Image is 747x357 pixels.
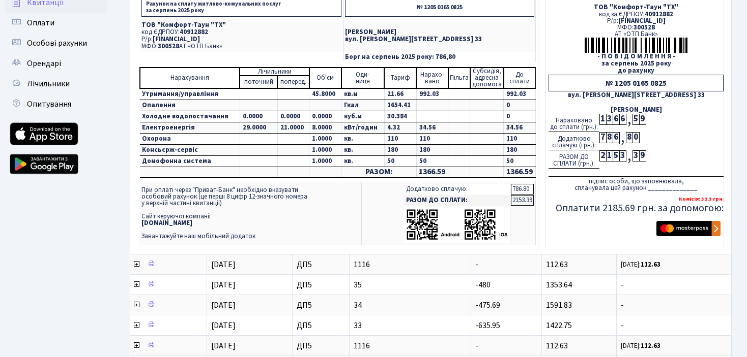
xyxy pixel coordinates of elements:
p: код ЄДРПОУ: [141,29,341,36]
h5: Оплатити 2185.69 грн. за допомогою: [549,202,724,214]
a: Оплати [5,13,107,33]
td: 180 [504,145,536,156]
span: [DATE] [211,279,236,290]
td: поперед. [277,76,309,88]
span: - [475,340,478,351]
td: Нарахо- вано [416,68,448,88]
td: 180 [384,145,416,156]
span: - [621,281,727,289]
td: Субсидія, адресна допомога [470,68,504,88]
td: 4.32 [384,122,416,134]
span: ДП5 [297,301,346,309]
div: 9 [639,114,646,125]
div: МФО: [549,24,724,31]
div: , [619,132,626,144]
td: Пільга [448,68,470,88]
td: 110 [384,134,416,145]
td: 180 [416,145,448,156]
td: 110 [416,134,448,145]
div: код за ЄДРПОУ: [549,11,724,18]
a: Опитування [5,94,107,114]
b: [DOMAIN_NAME] [141,218,192,228]
td: Оди- ниця [341,68,385,88]
td: Охорона [140,134,240,145]
span: [DATE] [211,320,236,331]
span: 1116 [354,261,467,269]
td: 34.56 [504,122,536,134]
td: 0.0000 [240,111,277,122]
div: вул. [PERSON_NAME][STREET_ADDRESS] 33 [549,92,724,99]
span: 1116 [354,342,467,350]
td: Холодне водопостачання [140,111,240,122]
span: 1422.75 [546,320,572,331]
div: ТОВ "Комфорт-Таун "ТХ" [549,4,724,11]
p: [PERSON_NAME] [345,29,534,36]
a: Особові рахунки [5,33,107,53]
span: 40912882 [645,10,673,19]
span: -480 [475,279,491,290]
td: Домофонна система [140,156,240,167]
span: Опитування [27,99,71,110]
td: 0.0000 [309,111,341,122]
td: 50 [384,156,416,167]
span: 300528 [634,23,655,32]
td: 110 [504,134,536,145]
span: -475.69 [475,300,500,311]
td: До cплати [504,68,536,88]
p: МФО: АТ «ОТП Банк» [141,43,341,50]
td: 0.0000 [277,111,309,122]
td: 50 [416,156,448,167]
p: вул. [PERSON_NAME][STREET_ADDRESS] 33 [345,36,534,43]
td: 2153.39 [511,195,534,206]
span: 34 [354,301,467,309]
td: 8.0000 [309,122,341,134]
div: 6 [613,114,619,125]
td: 45.8000 [309,88,341,100]
td: 786.80 [511,184,534,194]
td: 1.0000 [309,156,341,167]
td: Гкал [341,100,385,111]
a: Лічильники [5,74,107,94]
span: 112.63 [546,340,568,351]
td: 0 [504,100,536,111]
span: ДП5 [297,261,346,269]
td: кВт/годин [341,122,385,134]
span: 112.63 [546,259,568,270]
td: кв. [341,134,385,145]
span: [DATE] [211,259,236,270]
span: - [621,301,727,309]
div: 3 [606,114,613,125]
span: 35 [354,281,467,289]
div: [PERSON_NAME] [549,107,724,113]
td: Додатково сплачую: [404,184,510,194]
b: Комісія: 32.3 грн. [679,195,724,203]
td: 50 [504,156,536,167]
td: 992.03 [504,88,536,100]
span: 300528 [158,42,179,51]
span: Особові рахунки [27,38,87,49]
td: 30.384 [384,111,416,122]
span: - [475,259,478,270]
b: 112.63 [641,260,660,269]
td: Консьєрж-сервіс [140,145,240,156]
span: ДП5 [297,342,346,350]
span: - [621,321,727,330]
span: [FINANCIAL_ID] [153,35,200,44]
a: Орендарі [5,53,107,74]
td: кв. [341,145,385,156]
td: 21.66 [384,88,416,100]
div: 7 [599,132,606,143]
div: АТ «ОТП Банк» [549,31,724,38]
div: РАЗОМ ДО СПЛАТИ (грн.): [549,150,599,169]
span: Оплати [27,17,54,28]
span: Орендарі [27,58,61,69]
div: , [626,150,633,162]
div: 5 [633,114,639,125]
div: до рахунку [549,68,724,74]
div: за серпень 2025 року [549,60,724,67]
div: 3 [619,150,626,161]
td: Об'єм [309,68,341,88]
div: 1 [599,114,606,125]
p: ТОВ "Комфорт-Таун "ТХ" [141,22,341,28]
td: кв. [341,156,385,167]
